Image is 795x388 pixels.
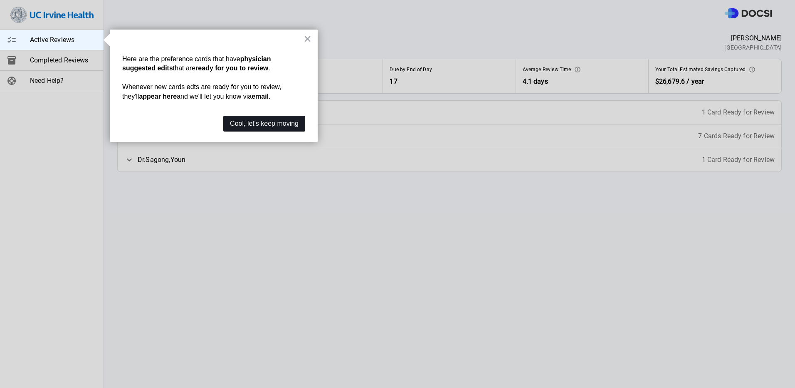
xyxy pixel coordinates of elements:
span: that are [173,65,195,72]
span: Here are the preference cards that have [122,55,240,62]
span: . [268,65,270,72]
span: Whenever new cards edts are ready for you to review, they'll [122,83,283,99]
strong: physician suggested edits [122,55,273,72]
strong: appear here [139,93,177,100]
button: Cool, let's keep moving [223,116,305,132]
strong: email [252,93,269,100]
button: Close [304,32,311,45]
span: and we'll let you know via [177,93,252,100]
span: . [269,93,270,100]
span: Active Reviews [30,35,97,45]
strong: ready for you to review [195,65,268,72]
